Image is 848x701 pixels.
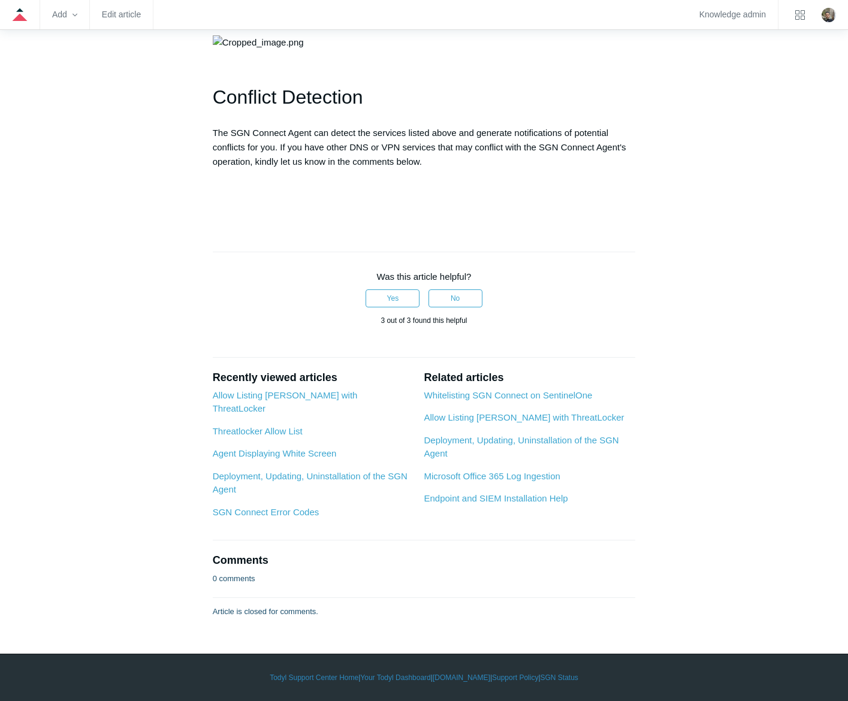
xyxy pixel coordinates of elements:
[699,11,766,18] a: Knowledge admin
[381,316,467,325] span: 3 out of 3 found this helpful
[492,672,538,683] a: Support Policy
[424,471,560,481] a: Microsoft Office 365 Log Ingestion
[424,370,635,386] h2: Related articles
[213,35,304,50] img: Cropped_image.png
[424,493,568,503] a: Endpoint and SIEM Installation Help
[213,390,358,414] a: Allow Listing [PERSON_NAME] with ThreatLocker
[424,412,624,422] a: Allow Listing [PERSON_NAME] with ThreatLocker
[213,606,318,618] p: Article is closed for comments.
[360,672,430,683] a: Your Todyl Dashboard
[213,82,636,113] h1: Conflict Detection
[102,11,141,18] a: Edit article
[433,672,490,683] a: [DOMAIN_NAME]
[213,370,412,386] h2: Recently viewed articles
[822,8,836,22] img: user avatar
[377,271,472,282] span: Was this article helpful?
[366,289,420,307] button: This article was helpful
[424,435,618,459] a: Deployment, Updating, Uninstallation of the SGN Agent
[213,552,636,569] h2: Comments
[424,390,592,400] a: Whitelisting SGN Connect on SentinelOne
[52,11,77,18] zd-hc-trigger: Add
[213,471,408,495] a: Deployment, Updating, Uninstallation of the SGN Agent
[270,672,358,683] a: Todyl Support Center Home
[213,507,319,517] a: SGN Connect Error Codes
[213,126,636,169] p: The SGN Connect Agent can detect the services listed above and generate notifications of potentia...
[213,426,303,436] a: Threatlocker Allow List
[541,672,578,683] a: SGN Status
[213,448,337,458] a: Agent Displaying White Screen
[213,573,255,585] p: 0 comments
[428,289,482,307] button: This article was not helpful
[822,8,836,22] zd-hc-trigger: Click your profile icon to open the profile menu
[77,672,772,683] div: | | | |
